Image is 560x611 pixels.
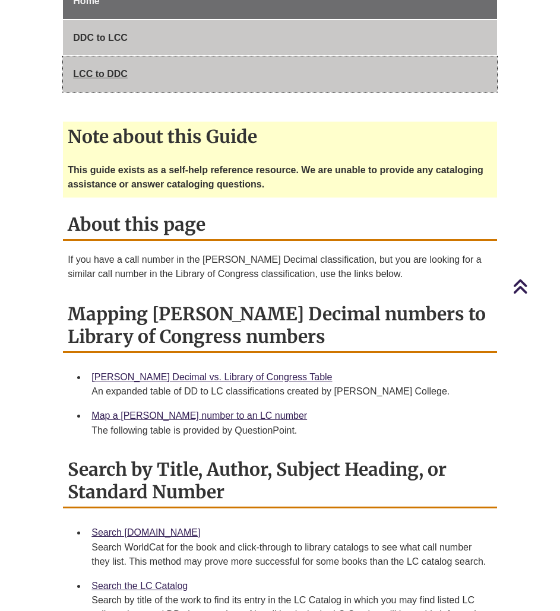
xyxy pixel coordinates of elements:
p: If you have a call number in the [PERSON_NAME] Decimal classification, but you are looking for a ... [68,253,492,281]
a: Back to Top [512,278,557,294]
a: LCC to DDC [63,56,496,92]
a: DDC to LCC [63,20,496,56]
h2: Mapping [PERSON_NAME] Decimal numbers to Library of Congress numbers [63,299,496,353]
span: DDC to LCC [73,33,128,43]
h2: Search by Title, Author, Subject Heading, or Standard Number [63,454,496,508]
h2: Note about this Guide [63,122,496,151]
a: [PERSON_NAME] Decimal vs. Library of Congress Table [91,372,332,382]
div: An expanded table of DD to LC classifications created by [PERSON_NAME] College. [91,384,487,399]
div: Search WorldCat for the book and click-through to library catalogs to see what call number they l... [91,540,487,569]
span: LCC to DDC [73,69,128,79]
a: Map a [PERSON_NAME] number to an LC number [91,410,307,421]
strong: This guide exists as a self-help reference resource. We are unable to provide any cataloging assi... [68,165,483,189]
h2: About this page [63,209,496,241]
a: Search [DOMAIN_NAME] [91,527,200,537]
div: The following table is provided by QuestionPoint. [91,424,487,438]
a: Search the LC Catalog [91,581,188,591]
